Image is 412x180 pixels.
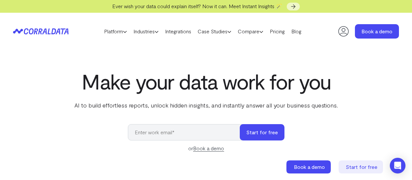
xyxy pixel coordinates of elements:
span: Start for free [346,164,377,170]
a: Start for free [339,160,384,173]
span: Ever wish your data could explain itself? Now it can. Meet Instant Insights 🪄 [112,3,282,9]
h1: Make your data work for you [73,70,339,93]
div: Open Intercom Messenger [390,158,405,173]
a: Compare [235,26,267,36]
a: Pricing [267,26,288,36]
input: Enter work email* [128,124,246,140]
a: Platform [101,26,130,36]
a: Book a demo [286,160,332,173]
a: Industries [130,26,162,36]
a: Integrations [162,26,194,36]
span: Book a demo [294,164,325,170]
a: Book a demo [193,145,224,152]
p: AI to build effortless reports, unlock hidden insights, and instantly answer all your business qu... [73,101,339,109]
div: or [128,144,284,152]
button: Start for free [240,124,284,140]
a: Blog [288,26,305,36]
a: Book a demo [355,24,399,39]
a: Case Studies [194,26,235,36]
